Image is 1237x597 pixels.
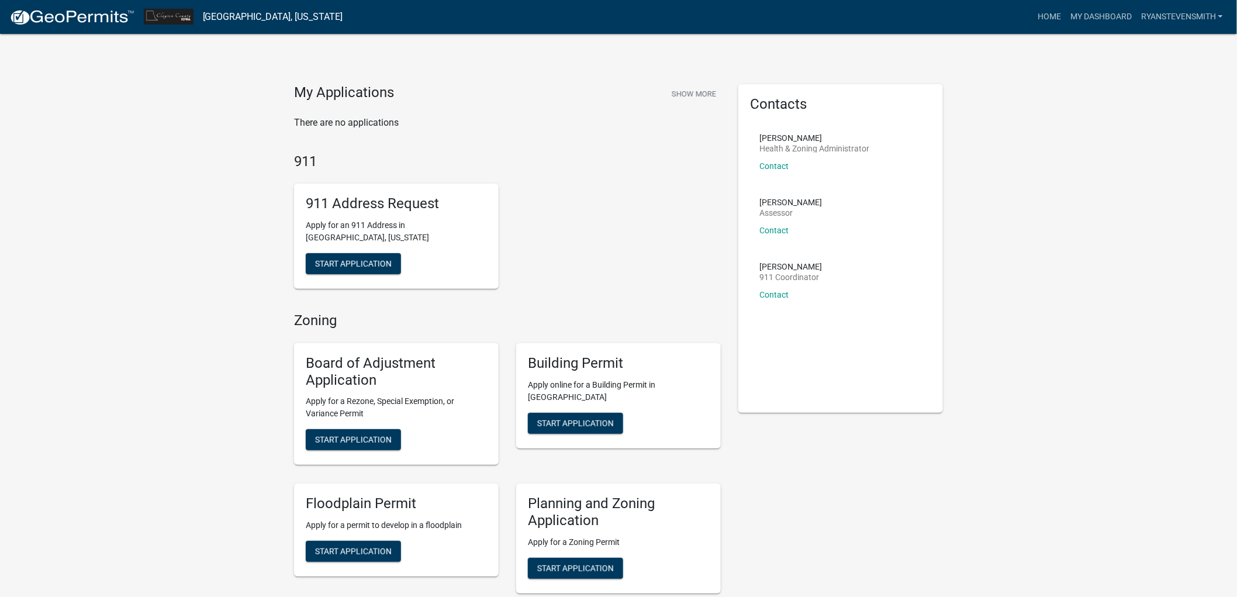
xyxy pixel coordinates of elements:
[294,116,721,130] p: There are no applications
[144,9,194,25] img: Clayton County, Iowa
[306,495,487,512] h5: Floodplain Permit
[528,536,709,548] p: Apply for a Zoning Permit
[203,7,343,27] a: [GEOGRAPHIC_DATA], [US_STATE]
[667,84,721,103] button: Show More
[759,209,822,217] p: Assessor
[306,541,401,562] button: Start Application
[315,435,392,444] span: Start Application
[528,495,709,529] h5: Planning and Zoning Application
[528,355,709,372] h5: Building Permit
[759,273,822,281] p: 911 Coordinator
[1136,6,1228,28] a: ryanstevensmith
[759,198,822,206] p: [PERSON_NAME]
[306,429,401,450] button: Start Application
[537,564,614,573] span: Start Application
[759,161,789,171] a: Contact
[294,153,721,170] h4: 911
[759,226,789,235] a: Contact
[315,259,392,268] span: Start Application
[294,84,394,102] h4: My Applications
[759,134,869,142] p: [PERSON_NAME]
[306,519,487,532] p: Apply for a permit to develop in a floodplain
[759,290,789,299] a: Contact
[306,355,487,389] h5: Board of Adjustment Application
[306,219,487,244] p: Apply for an 911 Address in [GEOGRAPHIC_DATA], [US_STATE]
[759,144,869,153] p: Health & Zoning Administrator
[759,263,822,271] p: [PERSON_NAME]
[306,195,487,212] h5: 911 Address Request
[306,395,487,420] p: Apply for a Rezone, Special Exemption, or Variance Permit
[315,547,392,556] span: Start Application
[1066,6,1136,28] a: My Dashboard
[306,253,401,274] button: Start Application
[528,558,623,579] button: Start Application
[1033,6,1066,28] a: Home
[528,413,623,434] button: Start Application
[537,418,614,427] span: Start Application
[528,379,709,403] p: Apply online for a Building Permit in [GEOGRAPHIC_DATA]
[750,96,931,113] h5: Contacts
[294,312,721,329] h4: Zoning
